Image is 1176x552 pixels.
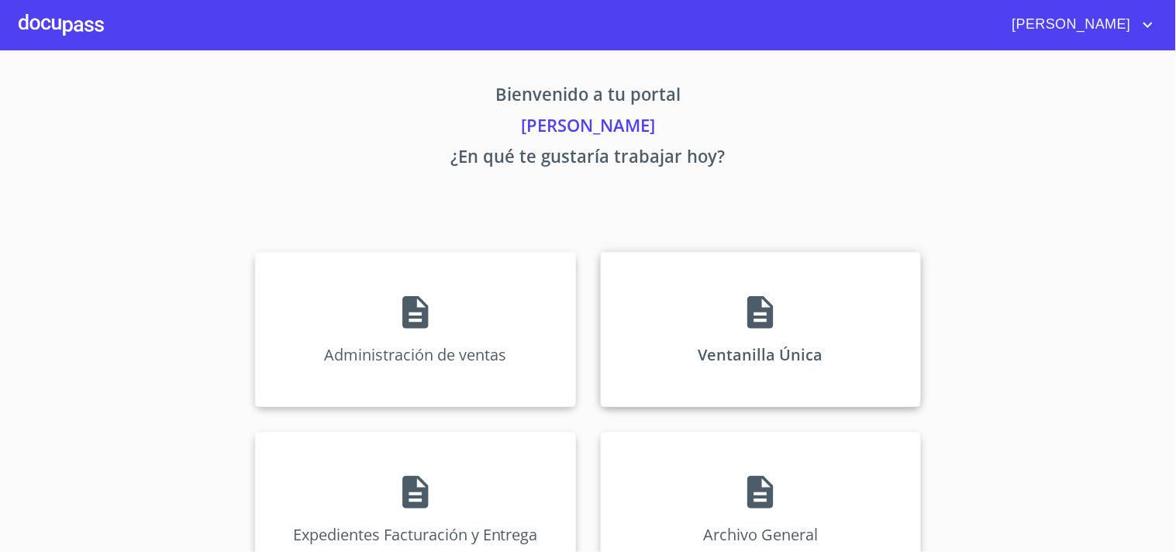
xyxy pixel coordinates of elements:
span: [PERSON_NAME] [1001,12,1139,37]
p: ¿En qué te gustaría trabajar hoy? [111,143,1066,174]
p: Expedientes Facturación y Entrega [293,524,538,545]
p: Administración de ventas [324,344,506,365]
p: Bienvenido a tu portal [111,81,1066,112]
p: Archivo General [703,524,818,545]
button: account of current user [1001,12,1157,37]
p: Ventanilla Única [698,344,823,365]
p: [PERSON_NAME] [111,112,1066,143]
